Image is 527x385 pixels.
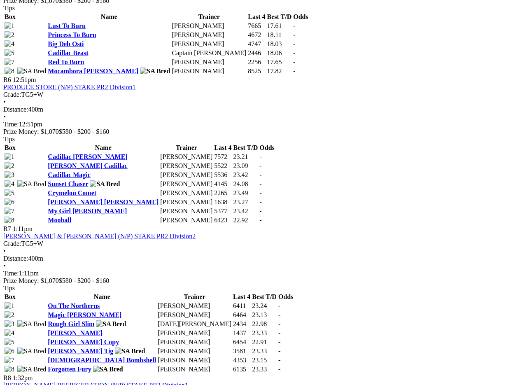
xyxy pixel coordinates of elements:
a: Cadillac Beast [48,49,88,56]
th: Best T/D [252,293,277,301]
th: Name [47,293,156,301]
td: [PERSON_NAME] [171,67,247,75]
span: - [259,162,261,169]
td: 23.13 [252,311,277,319]
td: [PERSON_NAME] [160,171,213,179]
img: 2 [5,31,14,39]
span: - [259,208,261,215]
a: Mocambora [PERSON_NAME] [48,68,138,75]
td: 4145 [214,180,232,188]
a: My Girl [PERSON_NAME] [48,208,127,215]
span: Time: [3,121,19,128]
td: 2434 [233,320,251,328]
a: [DEMOGRAPHIC_DATA] Bombshell [48,357,156,364]
span: Grade: [3,91,21,98]
span: - [259,180,261,187]
td: 8525 [247,67,266,75]
span: 1:11pm [13,225,33,232]
a: Princess To Burn [48,31,96,38]
td: [PERSON_NAME] [157,302,232,310]
img: 5 [5,338,14,346]
td: 2256 [247,58,266,66]
img: 5 [5,189,14,197]
img: 7 [5,208,14,215]
td: 6135 [233,365,251,373]
td: 1437 [233,329,251,337]
td: 23.42 [233,171,259,179]
span: - [293,22,295,29]
span: Box [5,13,16,20]
td: 4353 [233,356,251,364]
span: Tips [3,285,15,292]
img: 1 [5,302,14,310]
td: 22.91 [252,338,277,346]
img: 4 [5,40,14,48]
td: 23.42 [233,207,259,215]
img: SA Bred [17,366,47,373]
span: Grade: [3,240,21,247]
img: 8 [5,366,14,373]
td: 17.82 [267,67,292,75]
a: Red To Burn [48,58,84,65]
a: [PERSON_NAME] [48,329,102,336]
span: - [259,153,261,160]
th: Trainer [160,144,213,152]
td: 23.24 [252,302,277,310]
img: 7 [5,58,14,66]
td: [PERSON_NAME] [160,216,213,224]
td: 6423 [214,216,232,224]
td: 5377 [214,207,232,215]
span: - [278,329,280,336]
span: Time: [3,270,19,277]
img: SA Bred [93,366,123,373]
img: SA Bred [90,180,120,188]
span: Box [5,293,16,300]
th: Last 4 [247,13,266,21]
td: 24.08 [233,180,259,188]
span: - [278,366,280,373]
img: 7 [5,357,14,364]
span: Distance: [3,255,28,262]
td: 17.61 [267,22,292,30]
th: Best T/D [233,144,259,152]
th: Odds [278,293,294,301]
span: - [278,357,280,364]
a: Mooball [48,217,71,224]
img: 8 [5,217,14,224]
span: $580 - $200 - $160 [59,128,110,135]
th: Trainer [171,13,247,21]
td: 5522 [214,162,232,170]
td: [PERSON_NAME] [157,347,232,355]
span: Box [5,144,16,151]
td: 18.03 [267,40,292,48]
td: 23.21 [233,153,259,161]
td: 23.33 [252,329,277,337]
img: 6 [5,348,14,355]
td: 22.92 [233,216,259,224]
td: [PERSON_NAME] [157,356,232,364]
a: Lust To Burn [48,22,86,29]
td: 2446 [247,49,266,57]
span: Tips [3,5,15,12]
td: 23.33 [252,365,277,373]
img: 1 [5,153,14,161]
span: Distance: [3,106,28,113]
a: PRODUCE STORE (N/P) STAKE PR2 Division1 [3,84,136,91]
td: [PERSON_NAME] [171,31,247,39]
img: 2 [5,162,14,170]
img: SA Bred [17,320,47,328]
span: - [278,320,280,327]
img: SA Bred [115,348,145,355]
span: - [259,171,261,178]
img: SA Bred [96,320,126,328]
td: [PERSON_NAME] [171,58,247,66]
div: 400m [3,255,524,262]
img: 1 [5,22,14,30]
span: • [3,247,6,254]
img: SA Bred [140,68,170,75]
div: 12:51pm [3,121,524,128]
span: R7 [3,225,11,232]
td: 23.09 [233,162,259,170]
span: • [3,262,6,269]
a: [PERSON_NAME] Tig [48,348,113,355]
